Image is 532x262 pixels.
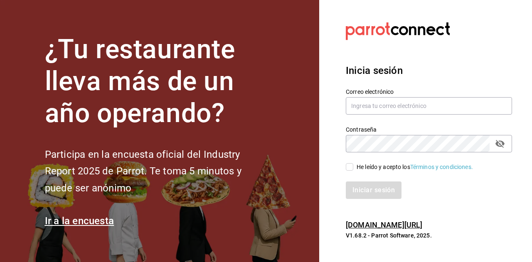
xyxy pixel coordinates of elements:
div: He leído y acepto los [357,163,473,171]
h3: Inicia sesión [346,63,512,78]
input: Ingresa tu correo electrónico [346,97,512,115]
h1: ¿Tu restaurante lleva más de un año operando? [45,34,269,129]
label: Correo electrónico [346,89,512,95]
a: Términos y condiciones. [410,164,473,170]
label: Contraseña [346,127,512,132]
a: Ir a la encuesta [45,215,114,227]
a: [DOMAIN_NAME][URL] [346,220,422,229]
button: passwordField [493,137,507,151]
h2: Participa en la encuesta oficial del Industry Report 2025 de Parrot. Te toma 5 minutos y puede se... [45,146,269,197]
p: V1.68.2 - Parrot Software, 2025. [346,231,512,240]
